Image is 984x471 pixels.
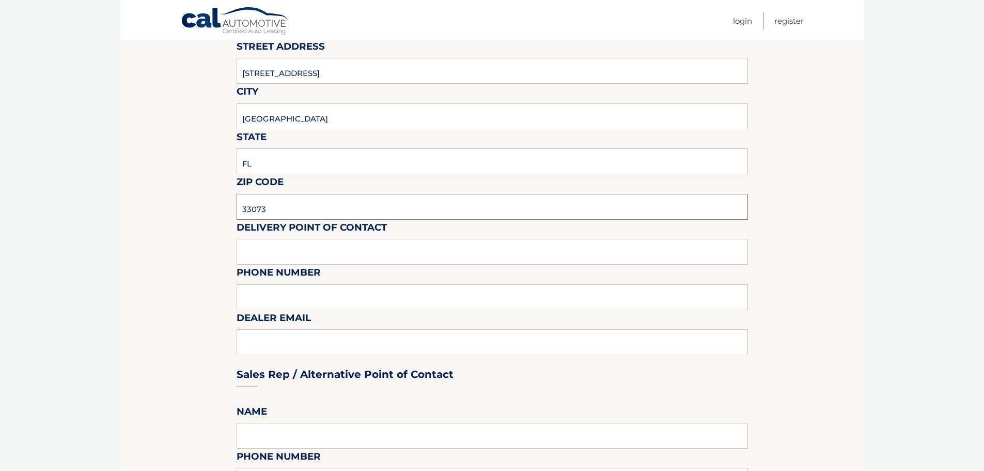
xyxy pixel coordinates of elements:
[237,265,321,284] label: Phone Number
[237,368,454,381] h3: Sales Rep / Alternative Point of Contact
[237,84,258,103] label: City
[237,310,311,329] label: Dealer Email
[237,39,325,58] label: Street Address
[237,404,267,423] label: Name
[181,7,289,37] a: Cal Automotive
[774,12,804,29] a: Register
[237,174,284,193] label: Zip Code
[237,129,267,148] label: State
[237,449,321,468] label: Phone Number
[237,220,387,239] label: Delivery Point of Contact
[733,12,752,29] a: Login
